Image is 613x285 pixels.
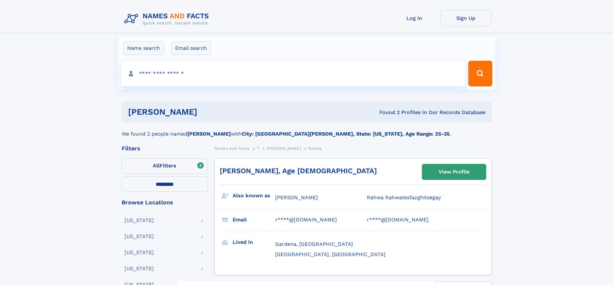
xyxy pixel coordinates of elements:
b: City: [GEOGRAPHIC_DATA][PERSON_NAME], State: [US_STATE], Age Range: 25-35 [242,131,450,137]
h3: Also known as [233,190,275,201]
h1: [PERSON_NAME] [128,108,288,116]
div: View Profile [439,165,469,179]
a: Names and Facts [214,144,250,152]
div: [US_STATE] [125,250,154,255]
div: Filters [122,146,208,151]
h3: Email [233,214,275,225]
div: [US_STATE] [125,218,154,223]
img: Logo Names and Facts [122,10,214,28]
span: Rahwa Rahwatesfazghitsegay [367,194,441,200]
span: All [153,163,160,169]
button: Search Button [468,61,492,86]
div: Found 2 Profiles In Our Records Database [288,109,485,116]
a: [PERSON_NAME], Age [DEMOGRAPHIC_DATA] [220,167,377,175]
div: [US_STATE] [125,234,154,239]
a: View Profile [422,164,486,180]
label: Filters [122,158,208,174]
span: Gardena, [GEOGRAPHIC_DATA] [275,241,353,247]
span: Rahwa [308,146,322,151]
label: Name search [123,41,164,55]
span: [GEOGRAPHIC_DATA], [GEOGRAPHIC_DATA] [275,251,385,257]
a: [PERSON_NAME] [266,144,301,152]
div: [US_STATE] [125,266,154,271]
div: We found 2 people named with . [122,122,492,138]
input: search input [121,61,466,86]
a: T [257,144,259,152]
h3: Lived in [233,237,275,248]
span: [PERSON_NAME] [266,146,301,151]
b: [PERSON_NAME] [187,131,231,137]
span: [PERSON_NAME] [275,194,318,200]
div: Browse Locations [122,200,208,205]
span: T [257,146,259,151]
a: Log In [389,10,440,26]
a: Sign Up [440,10,492,26]
label: Email search [171,41,211,55]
